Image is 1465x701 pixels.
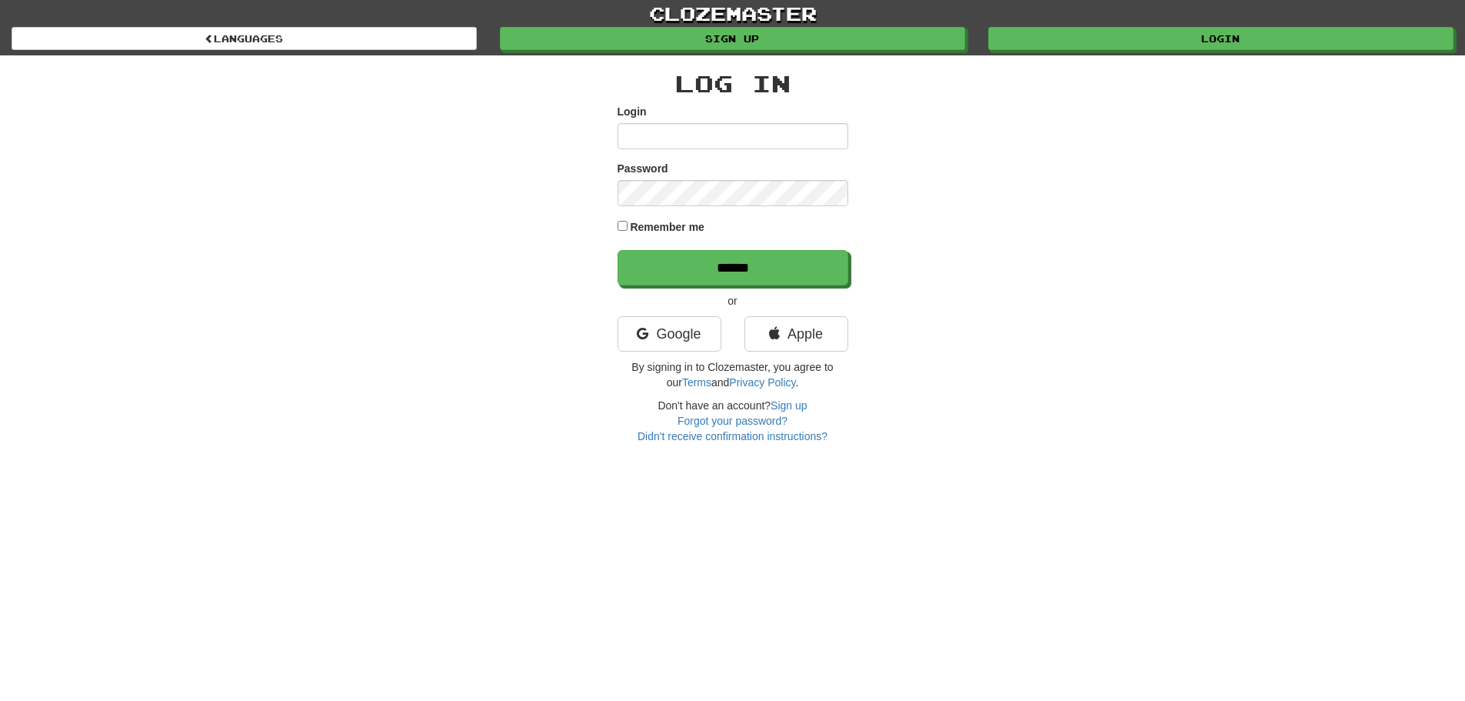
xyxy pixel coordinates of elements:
p: or [618,293,848,309]
label: Password [618,161,668,176]
a: Didn't receive confirmation instructions? [638,430,827,442]
a: Privacy Policy [729,376,795,389]
a: Languages [12,27,477,50]
p: By signing in to Clozemaster, you agree to our and . [618,359,848,390]
a: Google [618,316,721,352]
a: Forgot your password? [678,415,787,427]
h2: Log In [618,71,848,96]
a: Apple [744,316,848,352]
label: Login [618,104,647,119]
div: Don't have an account? [618,398,848,444]
a: Sign up [500,27,965,50]
a: Terms [682,376,711,389]
a: Sign up [771,399,807,412]
label: Remember me [630,219,704,235]
a: Login [988,27,1453,50]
